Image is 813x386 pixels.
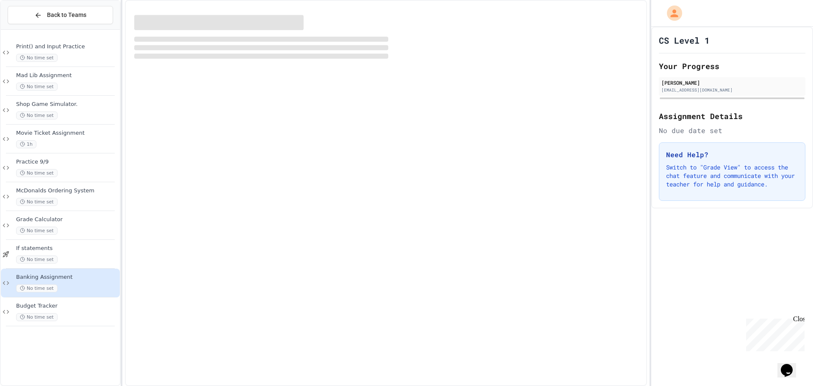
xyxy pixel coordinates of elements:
span: No time set [16,284,58,292]
button: Back to Teams [8,6,113,24]
span: Grade Calculator [16,216,118,223]
iframe: chat widget [743,315,805,351]
span: Back to Teams [47,11,86,19]
span: No time set [16,227,58,235]
h2: Your Progress [659,60,805,72]
span: No time set [16,313,58,321]
span: McDonalds Ordering System [16,187,118,194]
div: Chat with us now!Close [3,3,58,54]
iframe: chat widget [777,352,805,378]
span: No time set [16,198,58,206]
span: Practice 9/9 [16,158,118,166]
span: If statements [16,245,118,252]
span: No time set [16,169,58,177]
span: Shop Game Simulator. [16,101,118,108]
span: No time set [16,255,58,264]
span: No time set [16,54,58,62]
p: Switch to "Grade View" to access the chat feature and communicate with your teacher for help and ... [666,163,798,189]
span: Print() and Input Practice [16,43,118,50]
h2: Assignment Details [659,110,805,122]
h3: Need Help? [666,150,798,160]
span: No time set [16,83,58,91]
span: No time set [16,111,58,119]
div: [EMAIL_ADDRESS][DOMAIN_NAME] [661,87,803,93]
h1: CS Level 1 [659,34,710,46]
span: Banking Assignment [16,274,118,281]
span: 1h [16,140,36,148]
span: Mad Lib Assignment [16,72,118,79]
div: My Account [658,3,684,23]
div: No due date set [659,125,805,136]
div: [PERSON_NAME] [661,79,803,86]
span: Budget Tracker [16,303,118,310]
span: Movie Ticket Assignment [16,130,118,137]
